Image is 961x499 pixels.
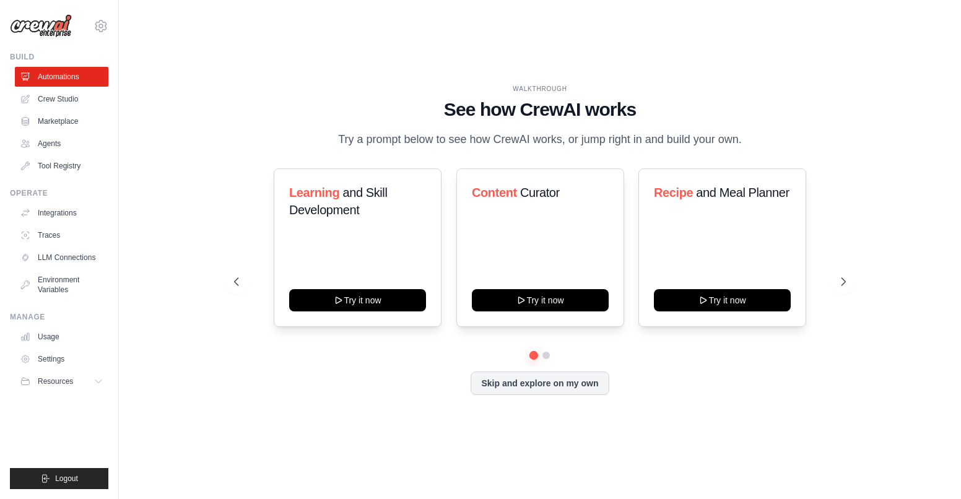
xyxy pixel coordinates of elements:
a: Crew Studio [15,89,108,109]
span: Curator [520,186,559,199]
button: Try it now [472,289,609,311]
a: Automations [15,67,108,87]
div: Build [10,52,108,62]
span: Recipe [654,186,693,199]
a: Usage [15,327,108,347]
button: Resources [15,371,108,391]
img: Logo [10,14,72,38]
span: and Meal Planner [697,186,789,199]
span: and Skill Development [289,186,387,217]
a: Traces [15,225,108,245]
iframe: Chat Widget [899,440,961,499]
a: Agents [15,134,108,154]
span: Learning [289,186,339,199]
div: Operate [10,188,108,198]
button: Try it now [654,289,791,311]
a: Integrations [15,203,108,223]
h1: See how CrewAI works [234,98,846,121]
a: LLM Connections [15,248,108,267]
div: Manage [10,312,108,322]
div: WALKTHROUGH [234,84,846,93]
a: Settings [15,349,108,369]
span: Logout [55,474,78,484]
a: Marketplace [15,111,108,131]
button: Skip and explore on my own [471,371,609,395]
button: Logout [10,468,108,489]
a: Tool Registry [15,156,108,176]
p: Try a prompt below to see how CrewAI works, or jump right in and build your own. [332,131,748,149]
span: Resources [38,376,73,386]
a: Environment Variables [15,270,108,300]
button: Try it now [289,289,426,311]
span: Content [472,186,517,199]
